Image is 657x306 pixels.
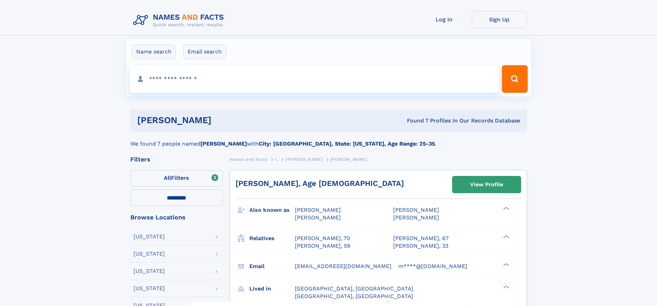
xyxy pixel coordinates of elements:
[472,11,527,28] a: Sign Up
[286,155,322,164] a: [PERSON_NAME]
[130,131,527,148] div: We found 7 people named with .
[249,204,295,216] h3: Also known as
[275,155,278,164] a: L
[501,206,510,211] div: ❯
[275,157,278,162] span: L
[295,242,350,250] a: [PERSON_NAME], 59
[133,234,165,239] div: [US_STATE]
[417,11,472,28] a: Log In
[137,116,309,125] h1: [PERSON_NAME]
[295,214,341,221] span: [PERSON_NAME]
[249,233,295,244] h3: Relatives
[130,170,223,187] label: Filters
[501,262,510,267] div: ❯
[295,263,391,269] span: [EMAIL_ADDRESS][DOMAIN_NAME]
[259,140,435,147] b: City: [GEOGRAPHIC_DATA], State: [US_STATE], Age Range: 25-35
[501,285,510,289] div: ❯
[501,234,510,239] div: ❯
[393,242,448,250] a: [PERSON_NAME], 33
[183,45,226,59] label: Email search
[295,285,413,292] span: [GEOGRAPHIC_DATA], [GEOGRAPHIC_DATA]
[286,157,322,162] span: [PERSON_NAME]
[502,65,527,93] button: Search Button
[230,155,268,164] a: Names and Facts
[309,117,520,125] div: Found 7 Profiles In Our Records Database
[452,176,521,193] a: View Profile
[130,214,223,220] div: Browse Locations
[393,235,449,242] a: [PERSON_NAME], 67
[330,157,367,162] span: [PERSON_NAME]
[164,175,171,181] span: All
[130,65,499,93] input: search input
[133,268,165,274] div: [US_STATE]
[295,293,413,299] span: [GEOGRAPHIC_DATA], [GEOGRAPHIC_DATA]
[133,286,165,291] div: [US_STATE]
[200,140,247,147] b: [PERSON_NAME]
[470,177,503,193] div: View Profile
[236,179,404,188] a: [PERSON_NAME], Age [DEMOGRAPHIC_DATA]
[249,283,295,295] h3: Lived in
[295,207,341,213] span: [PERSON_NAME]
[132,45,176,59] label: Name search
[130,156,223,162] div: Filters
[133,251,165,257] div: [US_STATE]
[393,214,439,221] span: [PERSON_NAME]
[249,260,295,272] h3: Email
[393,207,439,213] span: [PERSON_NAME]
[295,235,350,242] a: [PERSON_NAME], 70
[130,11,230,30] img: Logo Names and Facts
